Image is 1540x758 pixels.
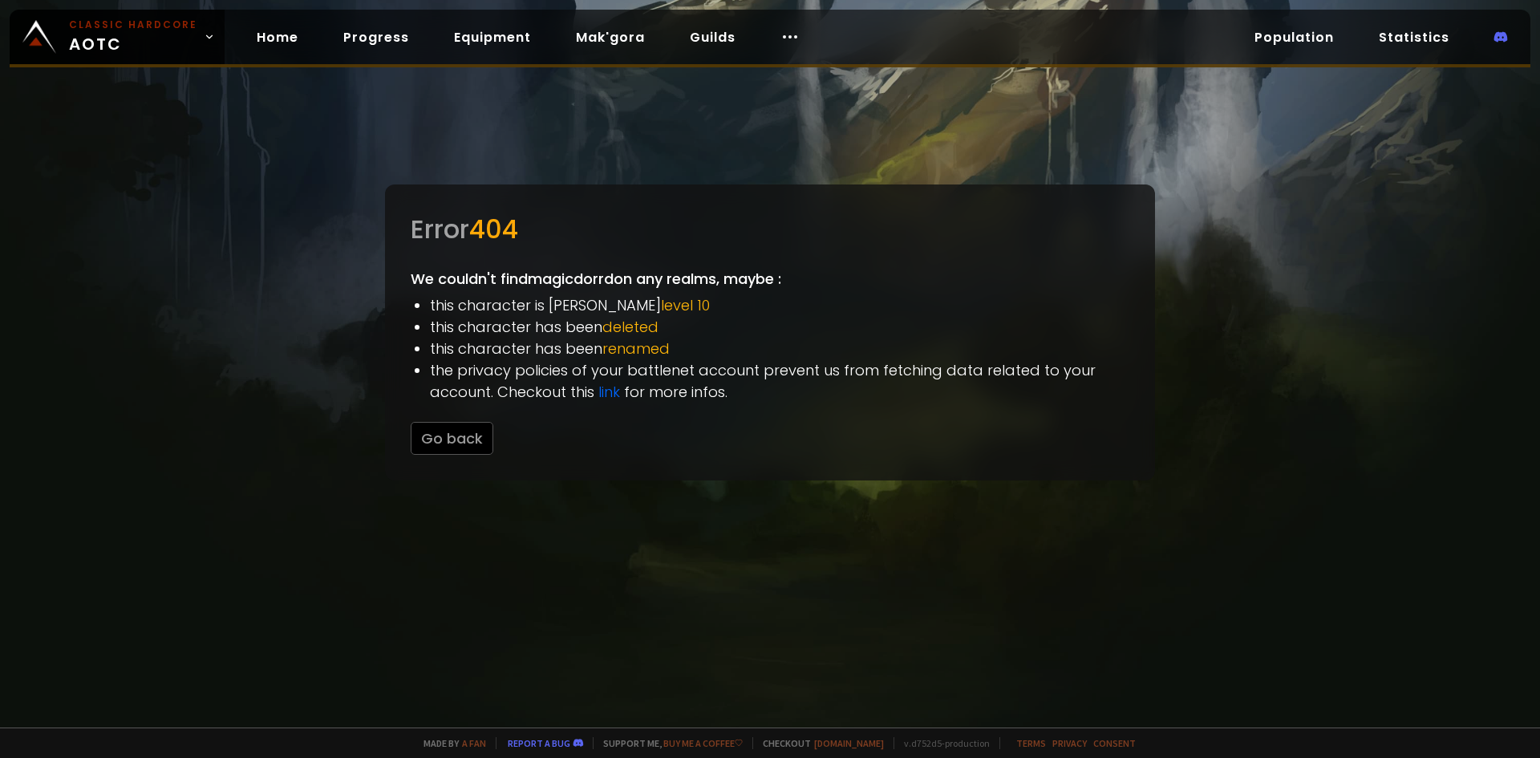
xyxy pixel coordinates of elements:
[430,359,1129,403] li: the privacy policies of your battlenet account prevent us from fetching data related to your acco...
[244,21,311,54] a: Home
[602,338,670,359] span: renamed
[602,317,659,337] span: deleted
[752,737,884,749] span: Checkout
[1052,737,1087,749] a: Privacy
[661,295,710,315] span: level 10
[598,382,620,402] a: link
[563,21,658,54] a: Mak'gora
[411,422,493,455] button: Go back
[1242,21,1347,54] a: Population
[411,428,493,448] a: Go back
[677,21,748,54] a: Guilds
[430,294,1129,316] li: this character is [PERSON_NAME]
[385,184,1155,480] div: We couldn't find magicdorrd on any realms, maybe :
[330,21,422,54] a: Progress
[10,10,225,64] a: Classic HardcoreAOTC
[441,21,544,54] a: Equipment
[894,737,990,749] span: v. d752d5 - production
[69,18,197,56] span: AOTC
[430,316,1129,338] li: this character has been
[663,737,743,749] a: Buy me a coffee
[1093,737,1136,749] a: Consent
[462,737,486,749] a: a fan
[469,211,518,247] span: 404
[411,210,1129,249] div: Error
[1016,737,1046,749] a: Terms
[69,18,197,32] small: Classic Hardcore
[414,737,486,749] span: Made by
[508,737,570,749] a: Report a bug
[593,737,743,749] span: Support me,
[1366,21,1462,54] a: Statistics
[814,737,884,749] a: [DOMAIN_NAME]
[430,338,1129,359] li: this character has been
